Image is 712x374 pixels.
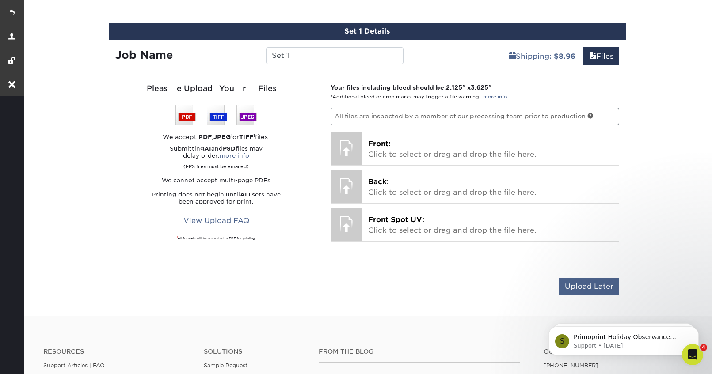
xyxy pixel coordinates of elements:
a: View Upload FAQ [178,212,255,229]
h4: Resources [43,348,190,355]
strong: AI [204,145,211,152]
span: Front Spot UV: [368,215,424,224]
a: Support Articles | FAQ [43,362,105,369]
h4: From the Blog [319,348,520,355]
p: Click to select or drag and drop the file here. [368,139,613,160]
div: All formats will be converted to PDF for printing. [115,236,318,241]
div: Please Upload Your Files [115,83,318,94]
p: We cannot accept multi-page PDFs [115,177,318,184]
p: Click to select or drag and drop the file here. [368,177,613,198]
strong: ALL [240,191,252,198]
a: more info [483,94,507,100]
strong: Your files including bleed should be: " x " [331,84,491,91]
span: 3.625 [471,84,488,91]
strong: JPEG [213,133,231,140]
strong: PSD [223,145,236,152]
a: more info [220,152,249,159]
strong: Job Name [115,49,173,61]
span: shipping [509,52,516,60]
img: We accept: PSD, TIFF, or JPEG (JPG) [175,105,257,125]
p: All files are inspected by a member of our processing team prior to production. [331,108,619,125]
b: : $8.96 [549,52,575,60]
a: Shipping: $8.96 [503,47,581,65]
p: Message from Support, sent 16w ago [38,34,152,42]
span: 2.125 [446,84,462,91]
p: Submitting and files may delay order: [115,145,318,170]
sup: 1 [253,132,255,138]
iframe: Intercom live chat [682,344,703,365]
span: Back: [368,178,389,186]
iframe: Intercom notifications message [535,308,712,370]
strong: PDF [198,133,212,140]
span: Front: [368,140,391,148]
sup: 1 [231,132,232,138]
span: Primoprint Holiday Observance Please note that our customer service department will be closed [DA... [38,26,149,138]
span: files [589,52,596,60]
a: Files [583,47,619,65]
div: Set 1 Details [109,23,626,40]
input: Upload Later [559,278,619,295]
div: We accept: , or files. [115,132,318,141]
strong: TIFF [239,133,253,140]
small: (EPS files must be emailed) [183,159,249,170]
small: *Additional bleed or crop marks may trigger a file warning – [331,94,507,100]
a: Sample Request [204,362,247,369]
sup: 1 [177,236,178,238]
h4: Solutions [204,348,305,355]
p: Click to select or drag and drop the file here. [368,215,613,236]
p: Printing does not begin until sets have been approved for print. [115,191,318,205]
input: Enter a job name [266,47,404,64]
span: 4 [700,344,707,351]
